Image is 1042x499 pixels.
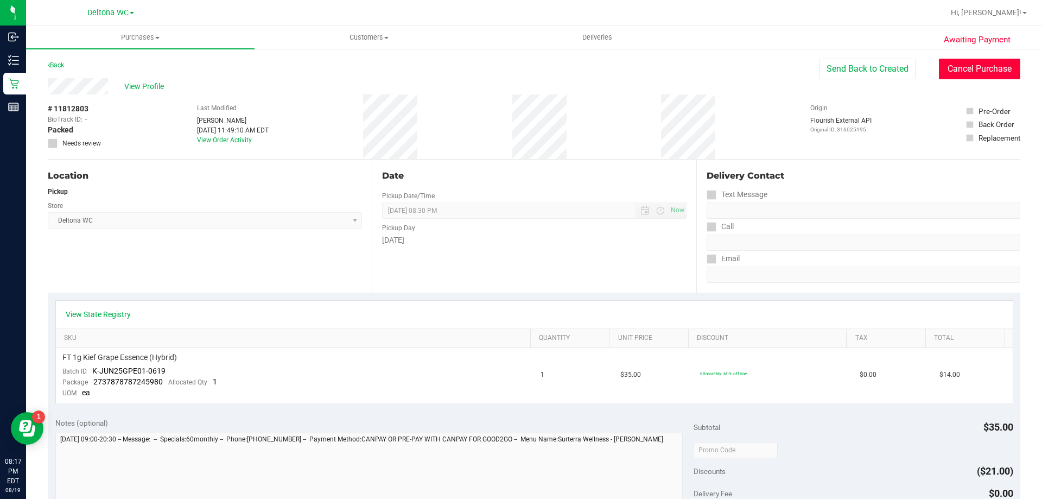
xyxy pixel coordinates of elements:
[382,191,435,201] label: Pickup Date/Time
[124,81,168,92] span: View Profile
[989,488,1013,499] span: $0.00
[8,102,19,112] inline-svg: Reports
[939,370,960,380] span: $14.00
[707,219,734,235] label: Call
[568,33,627,42] span: Deliveries
[62,368,87,375] span: Batch ID
[82,388,90,397] span: ea
[87,8,129,17] span: Deltona WC
[707,187,767,203] label: Text Message
[934,334,1000,343] a: Total
[382,235,686,246] div: [DATE]
[983,421,1013,433] span: $35.00
[213,377,217,386] span: 1
[93,377,163,386] span: 2737878787245980
[700,371,747,376] span: 60monthly: 60% off line
[860,370,876,380] span: $0.00
[620,370,641,380] span: $35.00
[697,334,842,343] a: Discount
[694,442,778,458] input: Promo Code
[810,116,872,134] div: Flourish External API
[8,55,19,66] inline-svg: Inventory
[64,334,526,343] a: SKU
[62,352,177,363] span: FT 1g Kief Grape Essence (Hybrid)
[62,389,77,397] span: UOM
[707,251,740,267] label: Email
[62,138,101,148] span: Needs review
[483,26,711,49] a: Deliveries
[26,33,255,42] span: Purchases
[48,169,362,182] div: Location
[382,169,686,182] div: Date
[48,103,88,115] span: # 11812803
[707,169,1020,182] div: Delivery Contact
[944,34,1011,46] span: Awaiting Payment
[85,115,87,124] span: -
[8,78,19,89] inline-svg: Retail
[5,486,21,494] p: 08/19
[855,334,922,343] a: Tax
[48,188,68,195] strong: Pickup
[707,203,1020,219] input: Format: (999) 999-9999
[707,235,1020,251] input: Format: (999) 999-9999
[819,59,916,79] button: Send Back to Created
[8,31,19,42] inline-svg: Inbound
[48,61,64,69] a: Back
[48,115,82,124] span: BioTrack ID:
[694,423,720,432] span: Subtotal
[810,125,872,134] p: Original ID: 316025195
[32,410,45,424] iframe: Resource center unread badge
[979,106,1011,117] div: Pre-Order
[92,367,166,375] span: K-JUN25GPE01-0619
[5,457,21,486] p: 08:17 PM EDT
[197,103,237,113] label: Last Modified
[197,136,252,144] a: View Order Activity
[48,124,73,136] span: Packed
[55,419,108,427] span: Notes (optional)
[939,59,1020,79] button: Cancel Purchase
[539,334,605,343] a: Quantity
[26,26,255,49] a: Purchases
[48,201,63,211] label: Store
[694,489,732,498] span: Delivery Fee
[382,223,415,233] label: Pickup Day
[977,465,1013,477] span: ($21.00)
[66,309,131,320] a: View State Registry
[197,125,269,135] div: [DATE] 11:49:10 AM EDT
[62,378,88,386] span: Package
[541,370,544,380] span: 1
[951,8,1021,17] span: Hi, [PERSON_NAME]!
[618,334,684,343] a: Unit Price
[255,26,483,49] a: Customers
[11,412,43,445] iframe: Resource center
[810,103,828,113] label: Origin
[694,462,726,481] span: Discounts
[168,378,207,386] span: Allocated Qty
[979,119,1014,130] div: Back Order
[255,33,482,42] span: Customers
[979,132,1020,143] div: Replacement
[197,116,269,125] div: [PERSON_NAME]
